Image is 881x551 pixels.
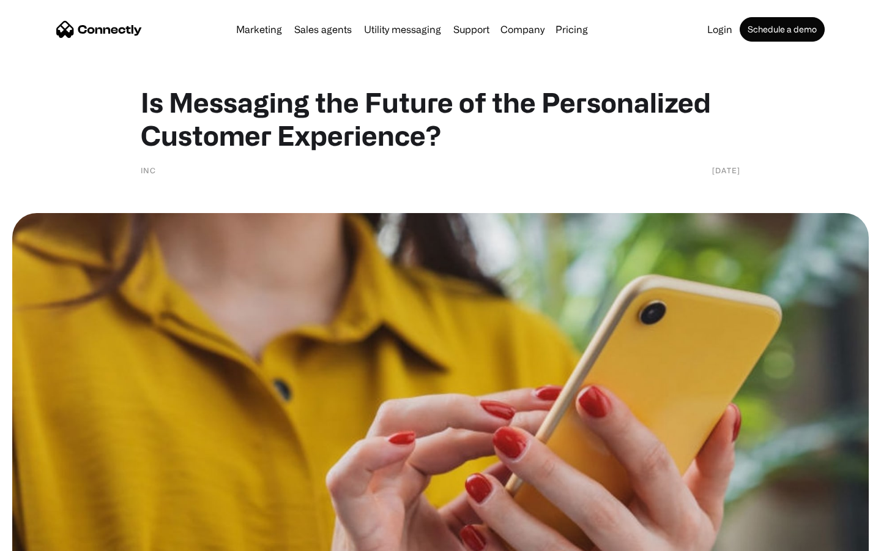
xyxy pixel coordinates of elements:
[740,17,825,42] a: Schedule a demo
[702,24,737,34] a: Login
[141,164,156,176] div: Inc
[712,164,740,176] div: [DATE]
[12,530,73,547] aside: Language selected: English
[551,24,593,34] a: Pricing
[231,24,287,34] a: Marketing
[289,24,357,34] a: Sales agents
[24,530,73,547] ul: Language list
[141,86,740,152] h1: Is Messaging the Future of the Personalized Customer Experience?
[500,21,545,38] div: Company
[448,24,494,34] a: Support
[359,24,446,34] a: Utility messaging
